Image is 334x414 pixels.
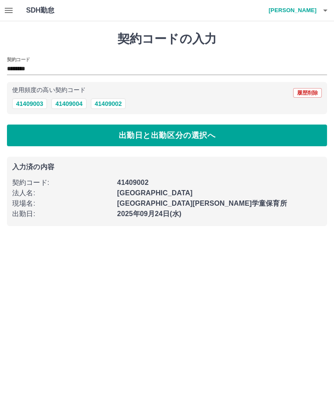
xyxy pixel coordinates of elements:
p: 使用頻度の高い契約コード [12,87,86,93]
b: [GEOGRAPHIC_DATA][PERSON_NAME]学童保育所 [117,200,287,207]
b: 2025年09月24日(水) [117,210,181,217]
p: 契約コード : [12,177,112,188]
p: 現場名 : [12,198,112,209]
h2: 契約コード [7,56,30,63]
button: 41409002 [91,99,126,109]
button: 履歴削除 [293,88,322,98]
p: 入力済の内容 [12,164,322,171]
h1: 契約コードの入力 [7,32,327,46]
p: 出勤日 : [12,209,112,219]
b: [GEOGRAPHIC_DATA] [117,189,193,197]
p: 法人名 : [12,188,112,198]
button: 41409003 [12,99,47,109]
b: 41409002 [117,179,148,186]
button: 41409004 [51,99,86,109]
button: 出勤日と出勤区分の選択へ [7,125,327,146]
